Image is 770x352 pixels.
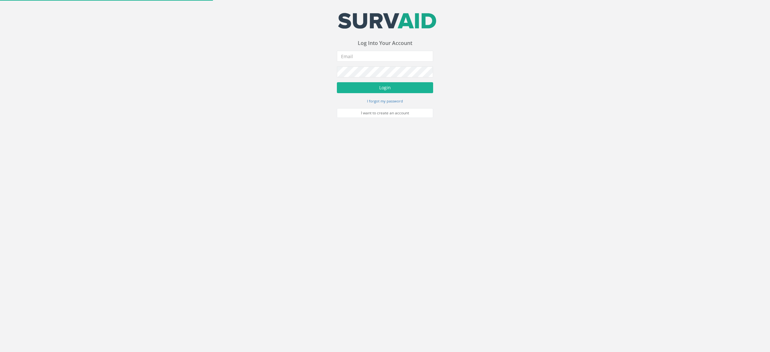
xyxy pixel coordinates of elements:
[337,40,433,46] h3: Log Into Your Account
[337,82,433,93] button: Login
[337,108,433,118] a: I want to create an account
[367,98,403,104] a: I forgot my password
[337,51,433,62] input: Email
[367,99,403,103] small: I forgot my password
